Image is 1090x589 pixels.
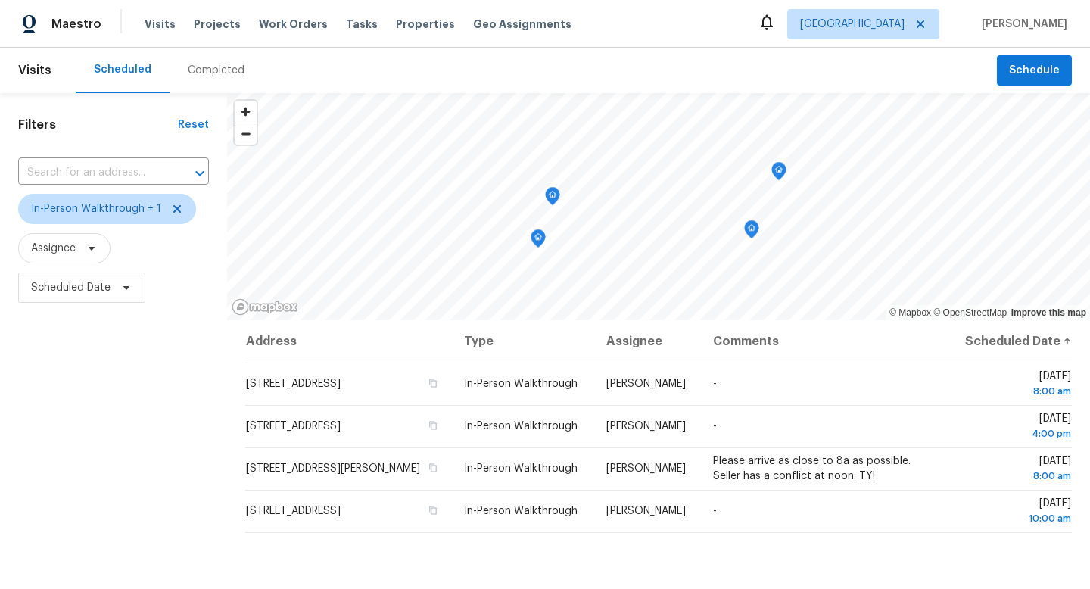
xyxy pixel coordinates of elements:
a: Mapbox [889,307,931,318]
span: - [713,421,717,432]
span: - [713,506,717,516]
span: Tasks [346,19,378,30]
button: Copy Address [426,376,440,390]
span: Properties [396,17,455,32]
span: Schedule [1009,61,1060,80]
h1: Filters [18,117,178,132]
th: Scheduled Date ↑ [949,320,1072,363]
th: Type [452,320,594,363]
span: Projects [194,17,241,32]
div: Map marker [771,162,786,185]
button: Schedule [997,55,1072,86]
div: Completed [188,63,244,78]
div: 10:00 am [961,511,1071,526]
button: Copy Address [426,419,440,432]
div: 4:00 pm [961,426,1071,441]
span: In-Person Walkthrough + 1 [31,201,161,217]
button: Zoom in [235,101,257,123]
span: In-Person Walkthrough [464,506,578,516]
div: Reset [178,117,209,132]
span: Work Orders [259,17,328,32]
span: [PERSON_NAME] [606,421,686,432]
th: Assignee [594,320,701,363]
div: Map marker [744,220,759,244]
button: Zoom out [235,123,257,145]
span: Please arrive as close to 8a as possible. Seller has a conflict at noon. TY! [713,456,911,481]
div: Map marker [545,187,560,210]
a: Improve this map [1011,307,1086,318]
span: Geo Assignments [473,17,571,32]
span: [DATE] [961,456,1071,484]
span: [PERSON_NAME] [606,506,686,516]
span: [STREET_ADDRESS] [246,379,341,389]
span: Scheduled Date [31,280,111,295]
span: In-Person Walkthrough [464,421,578,432]
span: [DATE] [961,371,1071,399]
span: [GEOGRAPHIC_DATA] [800,17,905,32]
span: Visits [18,54,51,87]
a: Mapbox homepage [232,298,298,316]
span: Visits [145,17,176,32]
span: [STREET_ADDRESS][PERSON_NAME] [246,463,420,474]
div: 8:00 am [961,384,1071,399]
th: Comments [701,320,949,363]
span: In-Person Walkthrough [464,463,578,474]
span: [PERSON_NAME] [606,463,686,474]
span: [STREET_ADDRESS] [246,506,341,516]
div: Scheduled [94,62,151,77]
span: In-Person Walkthrough [464,379,578,389]
span: [DATE] [961,413,1071,441]
a: OpenStreetMap [933,307,1007,318]
div: 8:00 am [961,469,1071,484]
th: Address [245,320,452,363]
div: Map marker [531,229,546,253]
span: [PERSON_NAME] [976,17,1067,32]
span: [PERSON_NAME] [606,379,686,389]
span: [DATE] [961,498,1071,526]
canvas: Map [227,93,1090,320]
span: - [713,379,717,389]
span: [STREET_ADDRESS] [246,421,341,432]
button: Open [189,163,210,184]
span: Assignee [31,241,76,256]
button: Copy Address [426,461,440,475]
button: Copy Address [426,503,440,517]
span: Maestro [51,17,101,32]
input: Search for an address... [18,161,167,185]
